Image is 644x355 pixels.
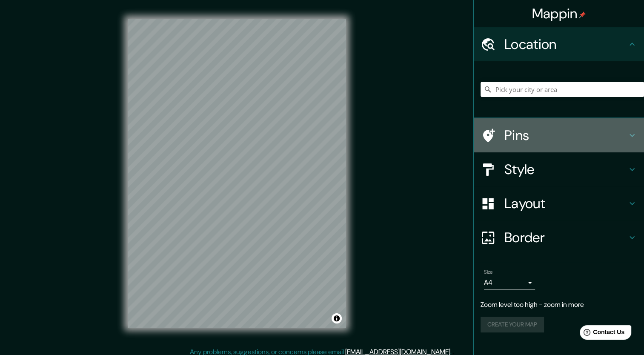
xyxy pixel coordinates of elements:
[504,229,627,246] h4: Border
[474,27,644,61] div: Location
[481,82,644,97] input: Pick your city or area
[481,300,637,310] p: Zoom level too high - zoom in more
[532,5,586,22] h4: Mappin
[332,313,342,324] button: Toggle attribution
[474,152,644,186] div: Style
[579,11,586,18] img: pin-icon.png
[504,127,627,144] h4: Pins
[474,186,644,220] div: Layout
[474,220,644,255] div: Border
[484,276,535,289] div: A4
[504,161,627,178] h4: Style
[128,19,346,328] canvas: Map
[504,195,627,212] h4: Layout
[474,118,644,152] div: Pins
[504,36,627,53] h4: Location
[568,322,635,346] iframe: Help widget launcher
[484,269,493,276] label: Size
